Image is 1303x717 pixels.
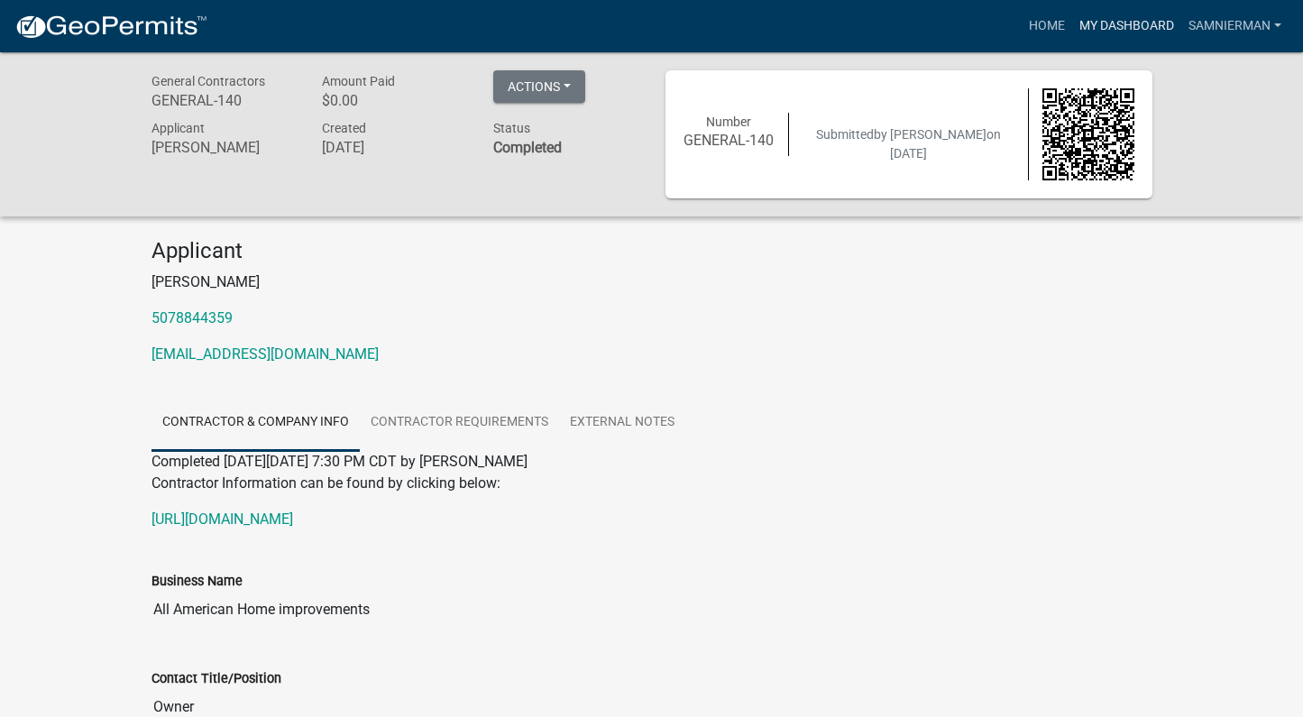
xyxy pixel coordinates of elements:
h6: GENERAL-140 [684,132,775,149]
h6: $0.00 [322,92,466,109]
a: samnierman [1181,9,1289,43]
h6: [DATE] [322,139,466,156]
h4: Applicant [151,238,1152,264]
span: Status [493,121,530,135]
span: Completed [DATE][DATE] 7:30 PM CDT by [PERSON_NAME] [151,453,528,470]
span: by [PERSON_NAME] [874,127,986,142]
label: Business Name [151,575,243,588]
h6: [PERSON_NAME] [151,139,296,156]
span: Submitted on [DATE] [816,127,1001,161]
a: Contractor Requirements [360,394,559,452]
a: 5078844359 [151,309,233,326]
button: Actions [493,70,585,103]
a: Home [1022,9,1072,43]
h6: GENERAL-140 [151,92,296,109]
p: Contractor Information can be found by clicking below: [151,473,1152,494]
span: Created [322,121,366,135]
a: My Dashboard [1072,9,1181,43]
a: Contractor & Company Info [151,394,360,452]
label: Contact Title/Position [151,673,281,685]
a: [URL][DOMAIN_NAME] [151,510,293,528]
img: QR code [1042,88,1134,180]
span: Applicant [151,121,205,135]
a: [EMAIL_ADDRESS][DOMAIN_NAME] [151,345,379,363]
a: External Notes [559,394,685,452]
span: General Contractors [151,74,265,88]
p: [PERSON_NAME] [151,271,1152,293]
span: Amount Paid [322,74,395,88]
span: Number [706,115,751,129]
strong: Completed [493,139,562,156]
